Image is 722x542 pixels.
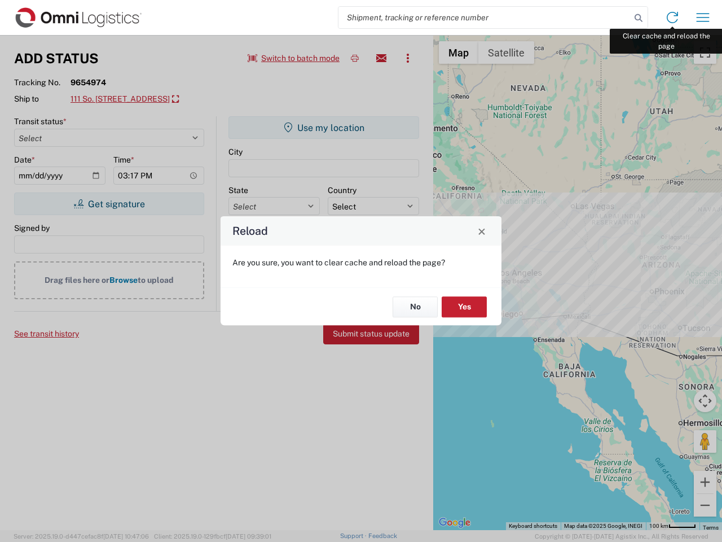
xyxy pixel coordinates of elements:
button: No [393,296,438,317]
button: Close [474,223,490,239]
input: Shipment, tracking or reference number [338,7,631,28]
p: Are you sure, you want to clear cache and reload the page? [232,257,490,268]
h4: Reload [232,223,268,239]
button: Yes [442,296,487,317]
